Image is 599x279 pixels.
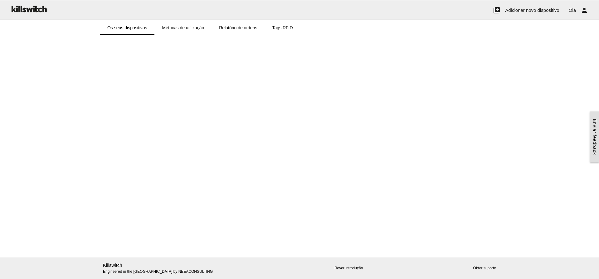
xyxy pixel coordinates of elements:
[155,20,212,35] a: Métricas de utilização
[103,262,122,268] a: Killswitch
[493,0,500,20] i: add_to_photos
[103,262,230,275] p: Engineered in the [GEOGRAPHIC_DATA] by NEEACONSULTING
[212,20,265,35] a: Relatório de ordens
[473,266,496,270] a: Obter suporte
[334,266,363,270] a: Rever introdução
[581,0,588,20] i: person
[100,20,155,35] a: Os seus dispositivos
[265,20,300,35] a: Tags RFID
[505,7,559,13] span: Adicionar novo dispositivo
[569,7,576,13] span: Olá
[590,111,599,162] a: Enviar feedback
[9,0,48,18] img: ks-logo-black-160-b.png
